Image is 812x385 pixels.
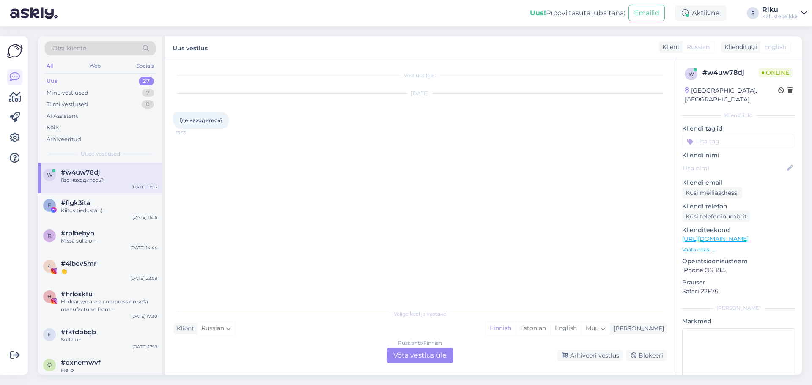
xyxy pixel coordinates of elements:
div: [DATE] 17:13 [132,374,157,380]
div: Missä sulla on [61,237,157,245]
p: Kliendi telefon [682,202,795,211]
span: f [48,202,51,208]
div: [DATE] 15:18 [132,214,157,221]
p: iPhone OS 18.5 [682,266,795,275]
div: 7 [142,89,154,97]
p: Safari 22F76 [682,287,795,296]
div: Klienditugi [721,43,757,52]
div: AI Assistent [47,112,78,120]
span: Otsi kliente [52,44,86,53]
span: 4 [48,263,51,269]
div: Web [88,60,102,71]
span: Где находитесь? [179,117,223,123]
span: Uued vestlused [81,150,120,158]
span: f [48,331,51,338]
div: Küsi meiliaadressi [682,187,742,199]
p: Kliendi nimi [682,151,795,160]
div: Socials [135,60,156,71]
button: Emailid [628,5,665,21]
div: [DATE] 17:19 [132,344,157,350]
div: Klient [173,324,194,333]
span: #oxnemwvf [61,359,101,366]
span: #flgk3ita [61,199,90,207]
div: All [45,60,55,71]
div: [PERSON_NAME] [610,324,664,333]
div: Vestlus algas [173,72,667,79]
div: Tiimi vestlused [47,100,88,109]
span: w [47,172,52,178]
input: Lisa tag [682,135,795,147]
div: Где находитесь? [61,176,157,184]
span: #w4uw78dj [61,169,100,176]
div: Minu vestlused [47,89,88,97]
span: r [48,232,52,239]
span: Muu [586,324,599,332]
div: [DATE] 17:30 [131,313,157,319]
div: Aktiivne [675,5,727,21]
div: Küsi telefoninumbrit [682,211,750,222]
a: [URL][DOMAIN_NAME] [682,235,749,243]
span: h [47,293,52,300]
span: #hrloskfu [61,290,93,298]
span: #rplbebyn [61,229,94,237]
div: Klient [659,43,680,52]
div: Riku [762,6,798,13]
div: Hello [61,366,157,374]
span: 13:53 [176,130,208,136]
span: English [764,43,786,52]
p: Operatsioonisüsteem [682,257,795,266]
div: Kõik [47,123,59,132]
img: Askly Logo [7,43,23,59]
div: [DATE] 22:09 [130,275,157,281]
div: [PERSON_NAME] [682,304,795,312]
div: Valige keel ja vastake [173,310,667,318]
p: Brauser [682,278,795,287]
label: Uus vestlus [173,41,208,53]
div: 0 [142,100,154,109]
div: R [747,7,759,19]
span: Online [758,68,793,77]
a: RikuKalustepaikka [762,6,807,20]
div: Russian to Finnish [398,339,442,347]
p: Klienditeekond [682,226,795,235]
div: 👏 [61,268,157,275]
div: [DATE] 13:53 [132,184,157,190]
div: # w4uw78dj [702,68,758,78]
div: Arhiveeritud [47,135,81,144]
p: Kliendi tag'id [682,124,795,133]
input: Lisa nimi [683,164,785,173]
p: Vaata edasi ... [682,246,795,254]
div: Proovi tasuta juba täna: [530,8,625,18]
span: Russian [201,324,224,333]
div: Kalustepaikka [762,13,798,20]
div: [GEOGRAPHIC_DATA], [GEOGRAPHIC_DATA] [685,86,778,104]
div: Estonian [516,322,550,335]
div: Uus [47,77,58,85]
div: Võta vestlus üle [387,348,453,363]
p: Märkmed [682,317,795,326]
div: 27 [139,77,154,85]
div: Finnish [486,322,516,335]
span: #fkfdbbqb [61,328,96,336]
div: [DATE] 14:44 [130,245,157,251]
div: [DATE] [173,90,667,97]
div: Hi dear,we are a compression sofa manufacturer from [GEOGRAPHIC_DATA]After browsing your product,... [61,298,157,313]
b: Uus! [530,9,546,17]
span: #4ibcv5mr [61,260,96,268]
div: Blokeeri [626,350,667,361]
div: Arhiveeri vestlus [557,350,623,361]
div: Kliendi info [682,112,795,119]
span: w [689,71,694,77]
div: Kiitos tiedosta! :) [61,207,157,214]
span: o [47,362,52,368]
div: English [550,322,581,335]
span: Russian [687,43,710,52]
div: Soffa on [61,336,157,344]
p: Kliendi email [682,178,795,187]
